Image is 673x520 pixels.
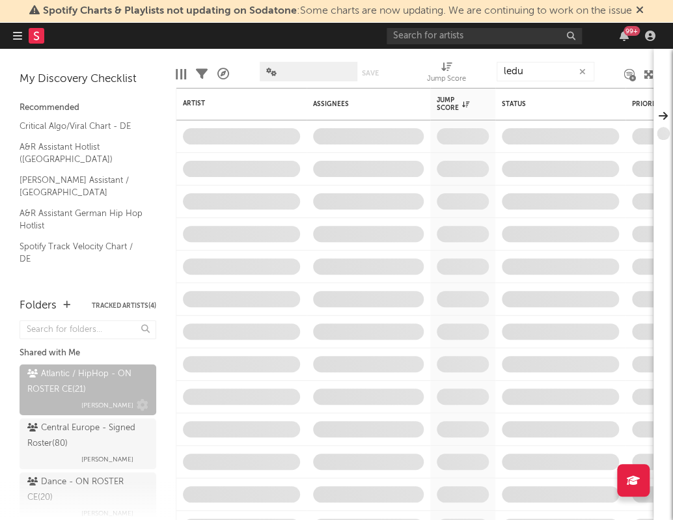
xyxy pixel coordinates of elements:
[427,72,466,87] div: Jump Score
[217,55,229,93] div: A&R Pipeline
[502,100,586,108] div: Status
[176,55,186,93] div: Edit Columns
[20,119,143,133] a: Critical Algo/Viral Chart - DE
[20,239,143,266] a: Spotify Track Velocity Chart / DE
[20,173,143,200] a: [PERSON_NAME] Assistant / [GEOGRAPHIC_DATA]
[20,72,156,87] div: My Discovery Checklist
[27,366,145,398] div: Atlantic / HipHop - ON ROSTER CE ( 21 )
[497,62,594,81] input: Search...
[183,100,281,107] div: Artist
[387,28,582,44] input: Search for artists
[20,206,143,233] a: A&R Assistant German Hip Hop Hotlist
[27,420,145,452] div: Central Europe - Signed Roster ( 80 )
[81,398,133,413] span: [PERSON_NAME]
[43,6,297,16] span: Spotify Charts & Playlists not updating on Sodatone
[20,100,156,116] div: Recommended
[81,452,133,467] span: [PERSON_NAME]
[362,70,379,77] button: Save
[624,26,640,36] div: 99 +
[20,364,156,415] a: Atlantic / HipHop - ON ROSTER CE(21)[PERSON_NAME]
[20,140,143,167] a: A&R Assistant Hotlist ([GEOGRAPHIC_DATA])
[427,55,466,93] div: Jump Score
[636,6,644,16] span: Dismiss
[43,6,632,16] span: : Some charts are now updating. We are continuing to work on the issue
[20,298,57,314] div: Folders
[27,474,145,506] div: Dance - ON ROSTER CE ( 20 )
[20,273,143,287] a: Spotify Search Virality / DE
[437,96,469,112] div: Jump Score
[196,55,208,93] div: Filters
[20,346,156,361] div: Shared with Me
[20,418,156,469] a: Central Europe - Signed Roster(80)[PERSON_NAME]
[313,100,404,108] div: Assignees
[620,31,629,41] button: 99+
[20,320,156,339] input: Search for folders...
[92,303,156,309] button: Tracked Artists(4)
